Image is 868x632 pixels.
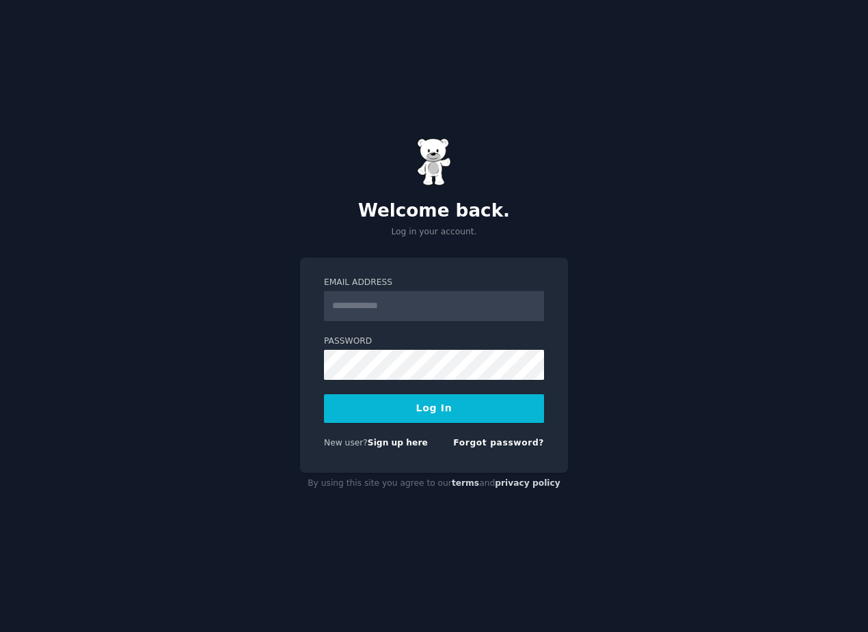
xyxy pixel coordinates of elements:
p: Log in your account. [300,226,568,238]
label: Email Address [324,277,544,289]
div: By using this site you agree to our and [300,473,568,495]
h2: Welcome back. [300,200,568,222]
img: Gummy Bear [417,138,451,186]
a: Forgot password? [453,438,544,448]
a: terms [452,478,479,488]
a: Sign up here [368,438,428,448]
button: Log In [324,394,544,423]
label: Password [324,335,544,348]
span: New user? [324,438,368,448]
a: privacy policy [495,478,560,488]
